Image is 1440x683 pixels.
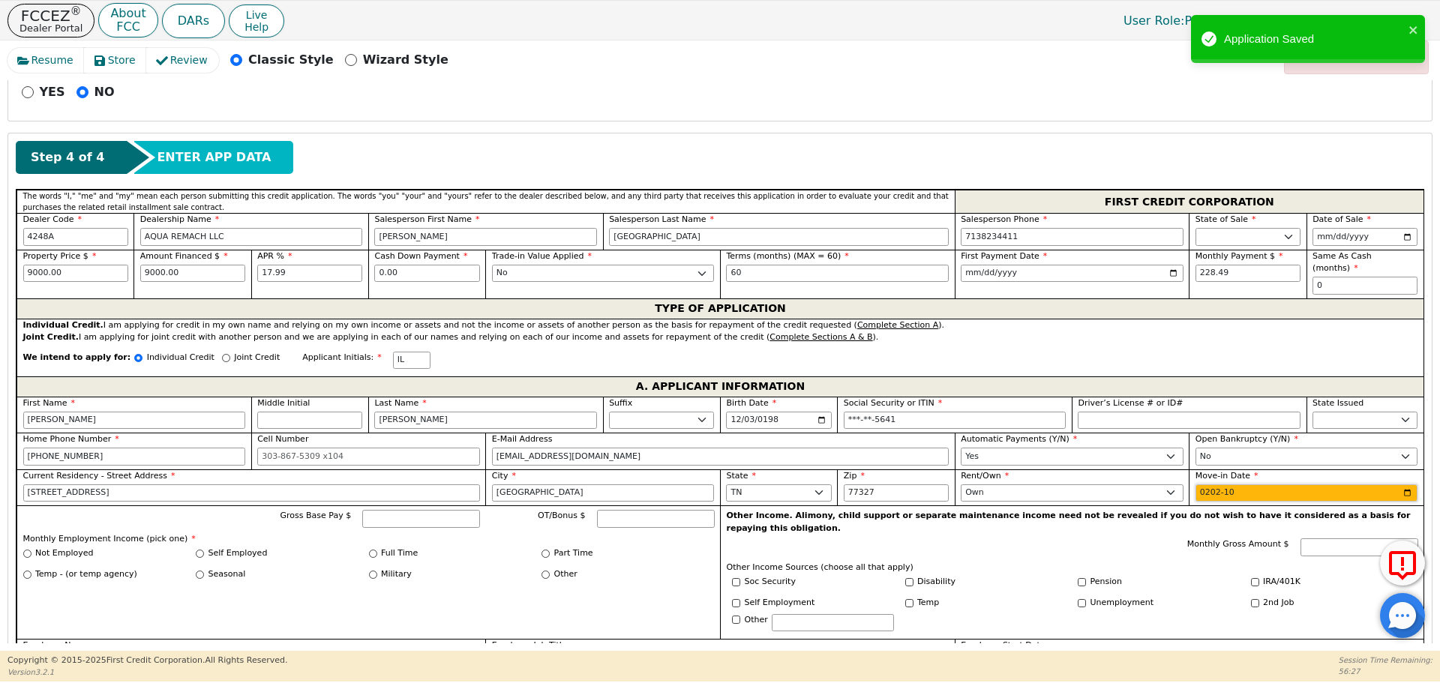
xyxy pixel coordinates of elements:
button: 4248A:[PERSON_NAME] [1249,9,1432,32]
button: close [1408,21,1419,38]
span: Cash Down Payment [374,251,467,261]
input: YYYY-MM-DD [1195,484,1418,502]
label: Not Employed [35,547,93,560]
button: LiveHelp [229,4,284,37]
input: 000-00-0000 [844,412,1066,430]
span: We intend to apply for: [23,352,131,376]
p: About [110,7,145,19]
div: The words "I," "me" and "my" mean each person submitting this credit application. The words "you"... [16,190,955,213]
span: Live [244,9,268,21]
span: Date of Sale [1312,214,1371,224]
p: Individual Credit [147,352,214,364]
p: YES [40,83,65,101]
p: Joint Credit [234,352,280,364]
span: Review [170,52,208,68]
input: Y/N [1251,578,1259,586]
span: E-Mail Address [492,434,553,444]
span: Rent/Own [961,471,1009,481]
input: YYYY-MM-DD [961,265,1183,283]
p: FCC [110,21,145,33]
input: 303-867-5309 x104 [23,448,246,466]
div: I am applying for joint credit with another person and we are applying in each of our names and r... [23,331,1418,344]
span: Resume [31,52,73,68]
label: Self Employment [745,597,815,610]
u: Complete Section A [857,320,938,330]
span: Applicant Initials: [302,352,382,362]
p: Wizard Style [363,51,448,69]
div: I am applying for credit in my own name and relying on my own income or assets and not the income... [23,319,1418,332]
u: Complete Sections A & B [769,332,872,342]
span: Monthly Gross Amount $ [1187,539,1289,549]
span: Dealer Code [23,214,82,224]
span: Birth Date [726,398,776,408]
button: FCCEZ®Dealer Portal [7,4,94,37]
label: Pension [1090,576,1122,589]
label: Self Employed [208,547,268,560]
span: Property Price $ [23,251,97,261]
p: Other Income Sources (choose all that apply) [727,562,1418,574]
strong: Individual Credit. [23,320,103,330]
label: Unemployment [1090,597,1154,610]
button: Review [146,48,219,73]
span: Monthly Payment $ [1195,251,1283,261]
span: Trade-in Value Applied [492,251,592,261]
p: Primary [1108,6,1246,35]
p: Monthly Employment Income (pick one) [23,533,715,546]
strong: Joint Credit. [23,332,79,342]
span: TYPE OF APPLICATION [655,299,786,319]
button: DARs [162,4,225,38]
span: User Role : [1123,13,1184,28]
p: FCCEZ [19,8,82,23]
span: ENTER APP DATA [157,148,271,166]
span: Employer Start Date [961,640,1045,650]
span: Open Bankruptcy (Y/N) [1195,434,1298,444]
input: Y/N [905,599,913,607]
label: Other [554,568,577,581]
p: Version 3.2.1 [7,667,287,678]
span: Same As Cash (months) [1312,251,1372,274]
span: First Payment Date [961,251,1047,261]
input: Y/N [1078,599,1086,607]
span: Salesperson First Name [374,214,479,224]
span: Store [108,52,136,68]
label: Temp [917,597,939,610]
p: 56:27 [1339,666,1432,677]
span: Step 4 of 4 [31,148,104,166]
input: 303-867-5309 x104 [257,448,480,466]
p: Dealer Portal [19,23,82,33]
input: Y/N [732,599,740,607]
p: Classic Style [248,51,334,69]
div: Application Saved [1224,31,1404,48]
span: Terms (months) (MAX = 60) [726,251,841,261]
span: Gross Base Pay $ [280,511,352,520]
input: 90210 [844,484,949,502]
p: NO [94,83,115,101]
button: AboutFCC [98,3,157,38]
p: Other Income. Alimony, child support or separate maintenance income need not be revealed if you d... [727,510,1418,535]
span: Cell Number [257,434,308,444]
label: Military [381,568,412,581]
span: Current Residency - Street Address [23,471,175,481]
span: State [726,471,756,481]
span: State of Sale [1195,214,1256,224]
input: Y/N [732,578,740,586]
label: 2nd Job [1263,597,1294,610]
label: Disability [917,576,955,589]
span: Social Security or ITIN [844,398,942,408]
button: Report Error to FCC [1380,541,1425,586]
input: YYYY-MM-DD [1312,228,1417,246]
span: Driver’s License # or ID# [1078,398,1183,408]
span: Employer Job Title [492,640,567,650]
span: Help [244,21,268,33]
label: Other [745,614,768,627]
p: Copyright © 2015- 2025 First Credit Corporation. [7,655,287,667]
span: Home Phone Number [23,434,119,444]
span: Last Name [374,398,426,408]
span: Zip [844,471,865,481]
span: Amount Financed $ [140,251,228,261]
label: IRA/401K [1263,576,1300,589]
button: Resume [7,48,85,73]
span: Dealership Name [140,214,220,224]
